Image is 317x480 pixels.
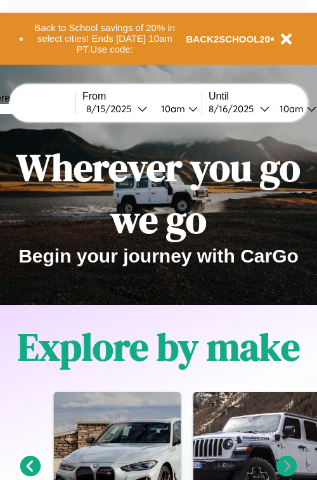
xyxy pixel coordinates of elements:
div: 10am [155,103,188,115]
div: 8 / 15 / 2025 [86,103,138,115]
div: 8 / 16 / 2025 [209,103,260,115]
button: 10am [151,102,202,115]
button: 8/15/2025 [82,102,151,115]
label: From [82,91,202,102]
b: BACK2SCHOOL20 [186,34,271,44]
button: Back to School savings of 20% in select cities! Ends [DATE] 10am PT.Use code: [23,19,186,58]
div: 10am [273,103,307,115]
h1: Explore by make [18,321,300,373]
